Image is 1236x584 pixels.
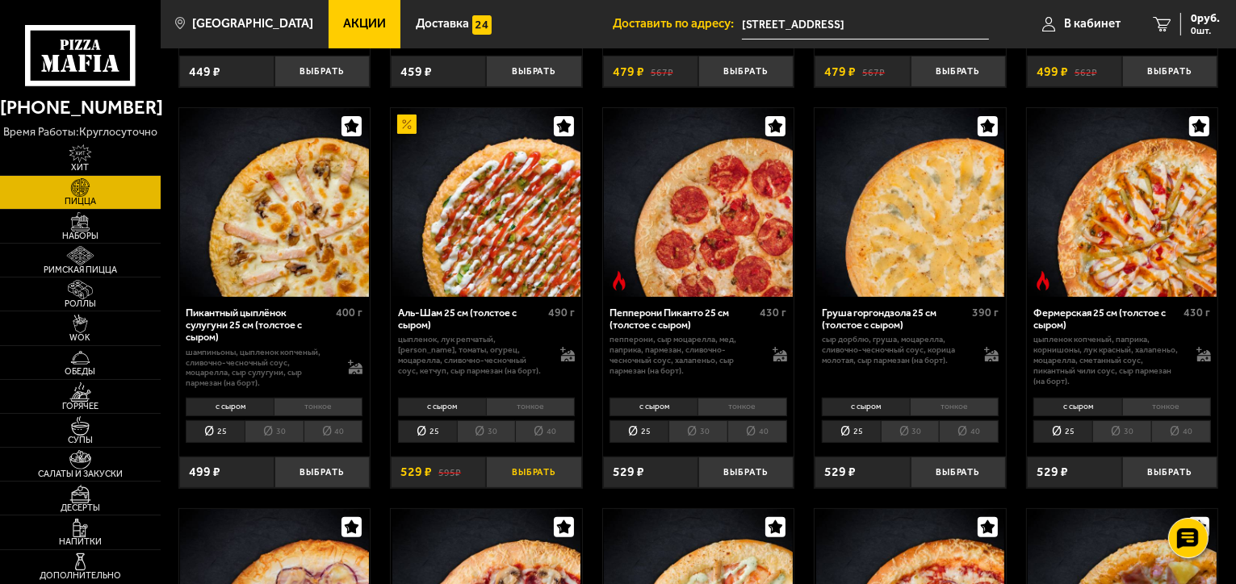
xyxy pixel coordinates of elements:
div: Аль-Шам 25 см (толстое с сыром) [398,307,544,332]
img: Аль-Шам 25 см (толстое с сыром) [392,108,581,297]
li: тонкое [274,398,362,416]
s: 567 ₽ [651,65,673,78]
li: 25 [822,420,881,443]
div: Фермерская 25 см (толстое с сыром) [1033,307,1179,332]
span: 459 ₽ [400,65,432,78]
button: Выбрать [911,56,1006,87]
li: 30 [668,420,727,443]
s: 567 ₽ [862,65,885,78]
span: 529 ₽ [1037,465,1068,478]
span: В кабинет [1064,18,1121,30]
img: Острое блюдо [610,271,629,290]
li: 25 [1033,420,1092,443]
span: Доставка [416,18,469,30]
li: с сыром [398,398,486,416]
span: 430 г [760,306,787,319]
s: 562 ₽ [1075,65,1097,78]
input: Ваш адрес доставки [742,10,989,40]
li: тонкое [1122,398,1211,416]
li: с сыром [610,398,698,416]
li: с сыром [186,398,274,416]
button: Выбрать [698,56,794,87]
p: сыр дорблю, груша, моцарелла, сливочно-чесночный соус, корица молотая, сыр пармезан (на борт). [822,335,971,365]
button: Выбрать [274,56,370,87]
span: 479 ₽ [824,65,856,78]
li: 40 [304,420,363,443]
li: тонкое [698,398,786,416]
span: 529 ₽ [613,465,644,478]
li: 30 [881,420,940,443]
li: тонкое [910,398,999,416]
span: 499 ₽ [189,465,220,478]
a: Пикантный цыплёнок сулугуни 25 см (толстое с сыром) [179,108,371,297]
button: Выбрать [1122,56,1217,87]
span: 499 ₽ [1037,65,1068,78]
li: 25 [398,420,457,443]
span: 390 г [972,306,999,319]
li: 30 [457,420,516,443]
li: с сыром [822,398,910,416]
span: 529 ₽ [824,465,856,478]
button: Выбрать [911,457,1006,488]
span: 449 ₽ [189,65,220,78]
div: Пепперони Пиканто 25 см (толстое с сыром) [610,307,756,332]
span: 529 ₽ [400,465,432,478]
li: 40 [515,420,575,443]
button: Выбрать [486,457,581,488]
s: 595 ₽ [438,465,461,478]
li: 40 [939,420,999,443]
a: Груша горгондзола 25 см (толстое с сыром) [815,108,1006,297]
a: Острое блюдоФермерская 25 см (толстое с сыром) [1027,108,1218,297]
div: Пикантный цыплёнок сулугуни 25 см (толстое с сыром) [186,307,332,344]
p: шампиньоны, цыпленок копченый, сливочно-чесночный соус, моцарелла, сыр сулугуни, сыр пармезан (на... [186,348,335,389]
div: Груша горгондзола 25 см (толстое с сыром) [822,307,968,332]
span: 490 г [548,306,575,319]
span: 0 руб. [1191,13,1220,24]
p: пепперони, сыр Моцарелла, мед, паприка, пармезан, сливочно-чесночный соус, халапеньо, сыр пармеза... [610,335,759,376]
li: 30 [245,420,304,443]
a: Острое блюдоПепперони Пиканто 25 см (толстое с сыром) [603,108,794,297]
span: Акции [343,18,386,30]
button: Выбрать [1122,457,1217,488]
span: Доставить по адресу: [613,18,742,30]
span: Светлановский проспект, 62к3 [742,10,989,40]
img: Акционный [397,115,417,134]
span: [GEOGRAPHIC_DATA] [192,18,313,30]
li: тонкое [486,398,575,416]
p: цыпленок, лук репчатый, [PERSON_NAME], томаты, огурец, моцарелла, сливочно-чесночный соус, кетчуп... [398,335,547,376]
button: Выбрать [486,56,581,87]
span: 0 шт. [1191,26,1220,35]
img: Фермерская 25 см (толстое с сыром) [1028,108,1217,297]
span: 479 ₽ [613,65,644,78]
li: 25 [186,420,245,443]
img: 15daf4d41897b9f0e9f617042186c801.svg [472,15,492,35]
img: Острое блюдо [1033,271,1053,290]
span: 430 г [1184,306,1211,319]
li: 40 [1151,420,1211,443]
button: Выбрать [698,457,794,488]
img: Пикантный цыплёнок сулугуни 25 см (толстое с сыром) [180,108,369,297]
p: цыпленок копченый, паприка, корнишоны, лук красный, халапеньо, моцарелла, сметанный соус, пикантн... [1033,335,1183,386]
li: 40 [727,420,787,443]
img: Пепперони Пиканто 25 см (толстое с сыром) [604,108,793,297]
img: Груша горгондзола 25 см (толстое с сыром) [816,108,1005,297]
li: 30 [1092,420,1151,443]
button: Выбрать [274,457,370,488]
span: 400 г [336,306,362,319]
li: с сыром [1033,398,1121,416]
li: 25 [610,420,668,443]
a: АкционныйАль-Шам 25 см (толстое с сыром) [391,108,582,297]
